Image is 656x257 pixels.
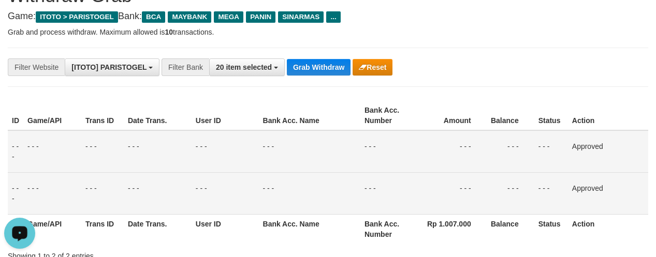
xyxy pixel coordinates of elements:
td: - - - [81,172,124,214]
th: Balance [487,214,534,244]
th: Game/API [23,214,81,244]
span: MAYBANK [168,11,211,23]
th: Status [534,214,568,244]
strong: 10 [165,28,173,36]
th: Game/API [23,101,81,130]
th: User ID [192,101,259,130]
td: - - - [124,172,192,214]
span: BCA [142,11,165,23]
th: User ID [192,214,259,244]
td: - - - [23,130,81,173]
span: ... [326,11,340,23]
td: - - - [192,172,259,214]
th: Trans ID [81,214,124,244]
td: - - - [487,130,534,173]
span: PANIN [246,11,275,23]
td: - - - [534,130,568,173]
td: - - - [417,130,486,173]
td: - - - [259,130,360,173]
th: Bank Acc. Number [360,214,417,244]
th: Amount [417,101,486,130]
th: Rp 1.007.000 [417,214,486,244]
td: Approved [568,130,648,173]
td: - - - [8,130,23,173]
h4: Game: Bank: [8,11,648,22]
th: Status [534,101,568,130]
td: - - - [8,172,23,214]
th: Trans ID [81,101,124,130]
th: Bank Acc. Number [360,101,417,130]
button: [ITOTO] PARISTOGEL [65,58,159,76]
td: - - - [192,130,259,173]
span: 20 item selected [216,63,272,71]
td: - - - [360,130,417,173]
button: Reset [353,59,392,75]
button: Grab Withdraw [287,59,351,75]
td: - - - [124,130,192,173]
span: [ITOTO] PARISTOGEL [71,63,147,71]
td: - - - [360,172,417,214]
td: - - - [534,172,568,214]
p: Grab and process withdraw. Maximum allowed is transactions. [8,27,648,37]
td: - - - [81,130,124,173]
div: Filter Bank [162,58,209,76]
th: Balance [487,101,534,130]
div: Filter Website [8,58,65,76]
th: Date Trans. [124,214,192,244]
th: Date Trans. [124,101,192,130]
td: - - - [23,172,81,214]
span: ITOTO > PARISTOGEL [36,11,118,23]
td: - - - [417,172,486,214]
button: Open LiveChat chat widget [4,4,35,35]
th: Bank Acc. Name [259,101,360,130]
th: Action [568,214,648,244]
span: SINARMAS [278,11,324,23]
td: Approved [568,172,648,214]
th: ID [8,101,23,130]
td: - - - [259,172,360,214]
span: MEGA [214,11,243,23]
th: Action [568,101,648,130]
button: 20 item selected [209,58,285,76]
td: - - - [487,172,534,214]
th: Bank Acc. Name [259,214,360,244]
